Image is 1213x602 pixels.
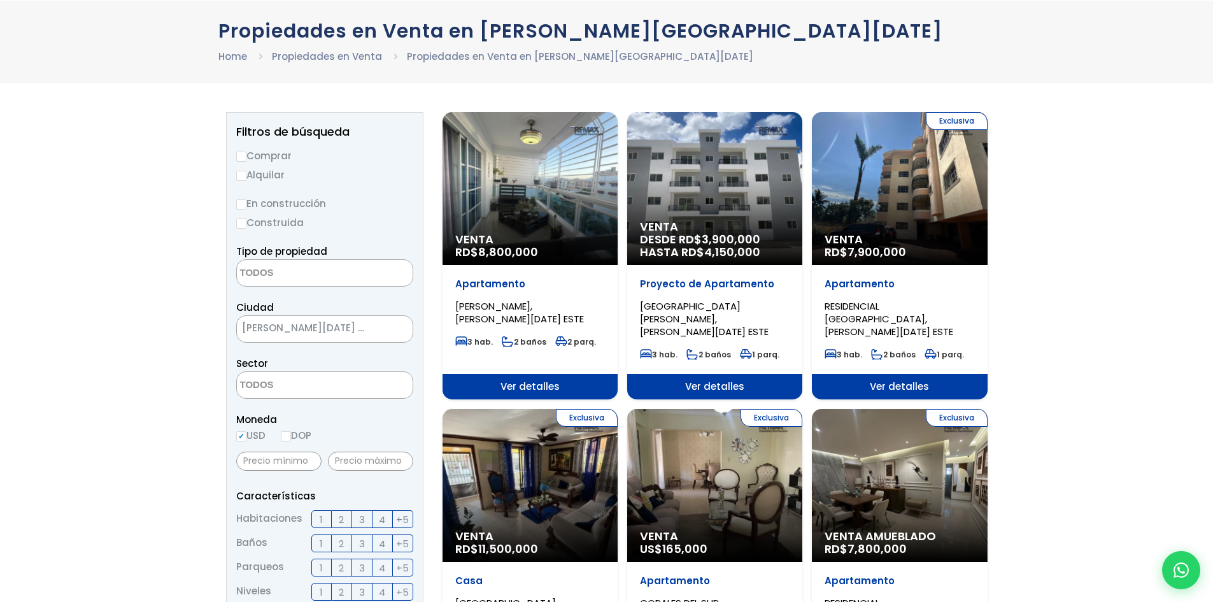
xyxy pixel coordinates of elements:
span: +5 [396,512,409,527]
span: Exclusiva [926,409,988,427]
span: Parqueos [236,559,284,577]
p: Apartamento [825,575,974,587]
span: Tipo de propiedad [236,245,327,258]
span: RD$ [825,244,906,260]
span: 1 [320,584,323,600]
span: RESIDENCIAL [GEOGRAPHIC_DATA], [PERSON_NAME][DATE] ESTE [825,299,953,338]
span: 4 [379,512,385,527]
span: Niveles [236,583,271,601]
span: 7,800,000 [848,541,907,557]
textarea: Search [237,260,360,287]
span: 2 baños [871,349,916,360]
span: 4 [379,584,385,600]
span: Exclusiva [926,112,988,130]
input: Precio máximo [328,452,413,471]
span: 1 [320,512,323,527]
li: Propiedades en Venta en [PERSON_NAME][GEOGRAPHIC_DATA][DATE] [407,48,753,64]
span: 1 parq. [740,349,779,360]
input: Precio mínimo [236,452,322,471]
span: 2 [339,536,344,552]
span: 3,900,000 [702,231,760,247]
span: 4,150,000 [704,244,760,260]
span: Venta [455,530,605,543]
span: RD$ [455,541,538,557]
p: Casa [455,575,605,587]
input: Alquilar [236,171,246,181]
span: Baños [236,534,267,552]
label: Alquilar [236,167,413,183]
span: Ver detalles [812,374,987,399]
span: Venta [640,220,790,233]
span: 3 hab. [640,349,677,360]
label: USD [236,427,266,443]
span: 3 hab. [455,336,493,347]
span: 8,800,000 [478,244,538,260]
span: 165,000 [662,541,707,557]
a: Venta DESDE RD$3,900,000 HASTA RD$4,150,000 Proyecto de Apartamento [GEOGRAPHIC_DATA][PERSON_NAME... [627,112,802,399]
span: Venta Amueblado [825,530,974,543]
span: Ciudad [236,301,274,314]
a: Venta RD$8,800,000 Apartamento [PERSON_NAME], [PERSON_NAME][DATE] ESTE 3 hab. 2 baños 2 parq. Ver... [443,112,618,399]
label: Construida [236,215,413,231]
span: SANTO DOMINGO ESTE [237,319,381,337]
span: DESDE RD$ [640,233,790,259]
p: Características [236,488,413,504]
span: 1 parq. [925,349,964,360]
span: 2 [339,560,344,576]
span: Exclusiva [741,409,802,427]
p: Apartamento [825,278,974,290]
span: Venta [455,233,605,246]
textarea: Search [237,372,360,399]
span: 3 hab. [825,349,862,360]
label: Comprar [236,148,413,164]
span: 2 baños [686,349,731,360]
input: USD [236,431,246,441]
span: 3 [359,512,365,527]
span: 3 [359,560,365,576]
span: Habitaciones [236,510,302,528]
input: Comprar [236,152,246,162]
span: [PERSON_NAME], [PERSON_NAME][DATE] ESTE [455,299,584,326]
span: 1 [320,536,323,552]
h2: Filtros de búsqueda [236,125,413,138]
span: Exclusiva [556,409,618,427]
a: Propiedades en Venta [272,50,382,63]
span: 2 [339,512,344,527]
span: Ver detalles [627,374,802,399]
span: HASTA RD$ [640,246,790,259]
span: [GEOGRAPHIC_DATA][PERSON_NAME], [PERSON_NAME][DATE] ESTE [640,299,769,338]
span: 2 [339,584,344,600]
span: US$ [640,541,707,557]
span: 2 baños [502,336,546,347]
span: × [394,324,400,335]
label: En construcción [236,196,413,211]
input: DOP [281,431,291,441]
a: Home [218,50,247,63]
h1: Propiedades en Venta en [PERSON_NAME][GEOGRAPHIC_DATA][DATE] [218,20,995,42]
p: Apartamento [455,278,605,290]
input: Construida [236,219,246,229]
input: En construcción [236,199,246,210]
span: Sector [236,357,268,370]
span: 2 parq. [555,336,596,347]
button: Remove all items [381,319,400,340]
span: SANTO DOMINGO ESTE [236,315,413,343]
span: Ver detalles [443,374,618,399]
span: 7,900,000 [848,244,906,260]
span: +5 [396,560,409,576]
span: 11,500,000 [478,541,538,557]
span: 3 [359,584,365,600]
p: Apartamento [640,575,790,587]
span: Moneda [236,412,413,427]
span: Venta [825,233,974,246]
span: 3 [359,536,365,552]
span: +5 [396,536,409,552]
span: 1 [320,560,323,576]
a: Exclusiva Venta RD$7,900,000 Apartamento RESIDENCIAL [GEOGRAPHIC_DATA], [PERSON_NAME][DATE] ESTE ... [812,112,987,399]
span: 4 [379,560,385,576]
label: DOP [281,427,311,443]
span: RD$ [825,541,907,557]
span: RD$ [455,244,538,260]
span: Venta [640,530,790,543]
p: Proyecto de Apartamento [640,278,790,290]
